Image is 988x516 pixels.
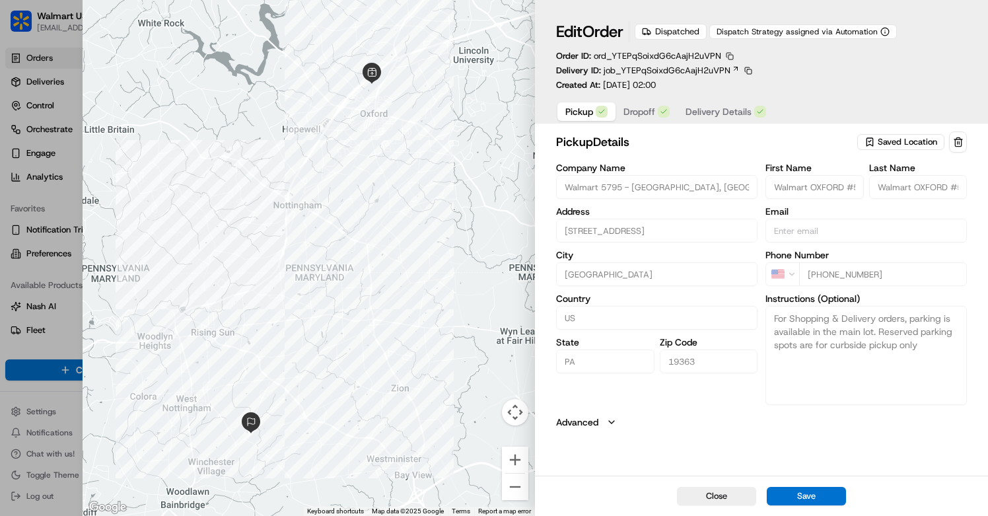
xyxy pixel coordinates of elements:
[125,192,212,205] span: API Documentation
[603,79,656,91] span: [DATE] 02:00
[869,163,967,172] label: Last Name
[556,175,758,199] input: Enter company name
[556,79,656,91] p: Created At:
[765,294,967,303] label: Instructions (Optional)
[106,186,217,210] a: 💻API Documentation
[765,250,967,260] label: Phone Number
[857,133,946,151] button: Saved Location
[13,13,40,40] img: Nash
[709,24,897,39] button: Dispatch Strategy assigned via Automation
[556,163,758,172] label: Company Name
[34,85,238,99] input: Got a question? Start typing here...
[556,416,598,429] label: Advanced
[869,175,967,199] input: Enter last name
[556,133,855,151] h2: pickup Details
[556,306,758,330] input: Enter country
[556,416,967,429] button: Advanced
[307,507,364,516] button: Keyboard shortcuts
[799,262,967,286] input: Enter phone number
[556,262,758,286] input: Enter city
[478,507,531,515] a: Report a map error
[717,26,878,37] span: Dispatch Strategy assigned via Automation
[45,139,167,150] div: We're available if you need us!
[131,224,160,234] span: Pylon
[660,350,758,373] input: Enter zip code
[623,105,655,118] span: Dropoff
[765,163,863,172] label: First Name
[556,50,721,62] p: Order ID:
[556,294,758,303] label: Country
[660,338,758,347] label: Zip Code
[502,399,528,425] button: Map camera controls
[765,306,967,405] textarea: For Shopping & Delivery orders, parking is available in the main lot. Reserved parking spots are ...
[604,65,740,77] a: job_YTEPqSoixdG6cAajH2uVPN
[565,105,593,118] span: Pickup
[13,193,24,203] div: 📗
[26,192,101,205] span: Knowledge Base
[635,24,707,40] div: Dispatched
[86,499,129,516] img: Google
[604,65,730,77] span: job_YTEPqSoixdG6cAajH2uVPN
[765,207,967,216] label: Email
[767,487,846,505] button: Save
[225,130,240,146] button: Start new chat
[556,219,758,242] input: 800 COMMONS DR, OXFORD, PA, 19363, US
[556,21,623,42] h1: Edit
[556,207,758,216] label: Address
[502,447,528,473] button: Zoom in
[13,53,240,74] p: Welcome 👋
[8,186,106,210] a: 📗Knowledge Base
[878,136,937,148] span: Saved Location
[86,499,129,516] a: Open this area in Google Maps (opens a new window)
[112,193,122,203] div: 💻
[93,223,160,234] a: Powered byPylon
[556,338,654,347] label: State
[502,474,528,500] button: Zoom out
[556,250,758,260] label: City
[677,487,756,505] button: Close
[45,126,217,139] div: Start new chat
[686,105,752,118] span: Delivery Details
[556,65,754,77] div: Delivery ID:
[765,175,863,199] input: Enter first name
[556,350,654,373] input: Enter state
[765,219,967,242] input: Enter email
[452,507,470,515] a: Terms (opens in new tab)
[594,50,721,61] span: ord_YTEPqSoixdG6cAajH2uVPN
[13,126,37,150] img: 1736555255976-a54dd68f-1ca7-489b-9aae-adbdc363a1c4
[372,507,444,515] span: Map data ©2025 Google
[582,21,623,42] span: Order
